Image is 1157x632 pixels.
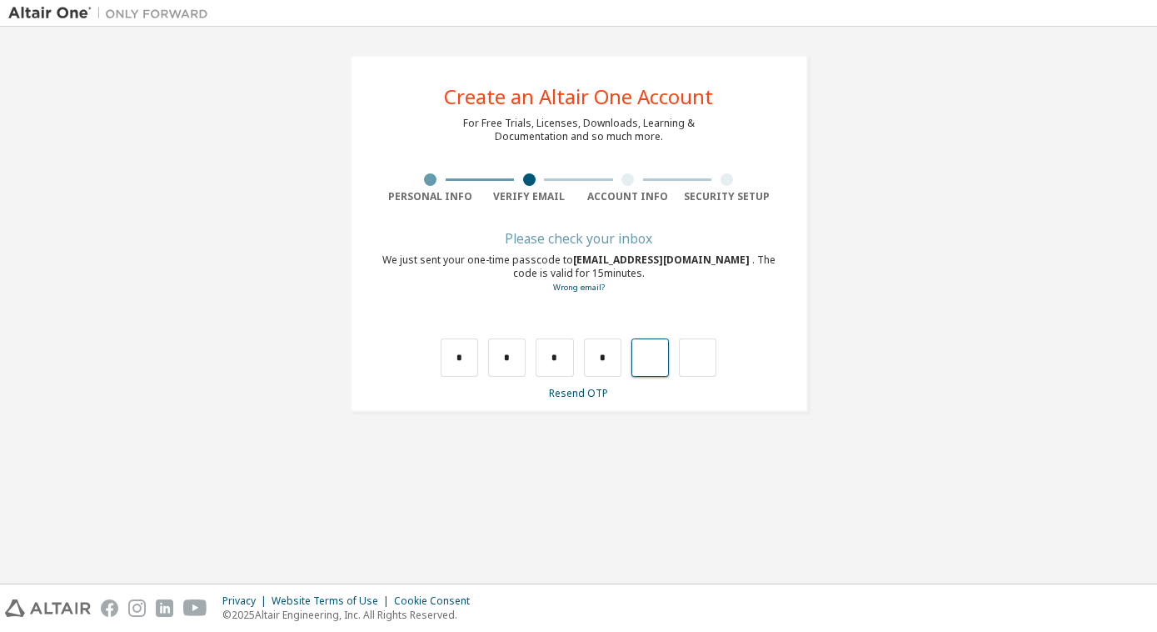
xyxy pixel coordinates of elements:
[128,599,146,617] img: instagram.svg
[444,87,713,107] div: Create an Altair One Account
[573,253,752,267] span: [EMAIL_ADDRESS][DOMAIN_NAME]
[8,5,217,22] img: Altair One
[677,190,776,203] div: Security Setup
[463,117,695,143] div: For Free Trials, Licenses, Downloads, Learning & Documentation and so much more.
[480,190,579,203] div: Verify Email
[382,190,481,203] div: Personal Info
[183,599,207,617] img: youtube.svg
[5,599,91,617] img: altair_logo.svg
[101,599,118,617] img: facebook.svg
[382,233,776,243] div: Please check your inbox
[579,190,678,203] div: Account Info
[553,282,605,293] a: Go back to the registration form
[222,594,272,608] div: Privacy
[549,386,608,400] a: Resend OTP
[156,599,173,617] img: linkedin.svg
[382,253,776,294] div: We just sent your one-time passcode to . The code is valid for 15 minutes.
[222,608,480,622] p: © 2025 Altair Engineering, Inc. All Rights Reserved.
[394,594,480,608] div: Cookie Consent
[272,594,394,608] div: Website Terms of Use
